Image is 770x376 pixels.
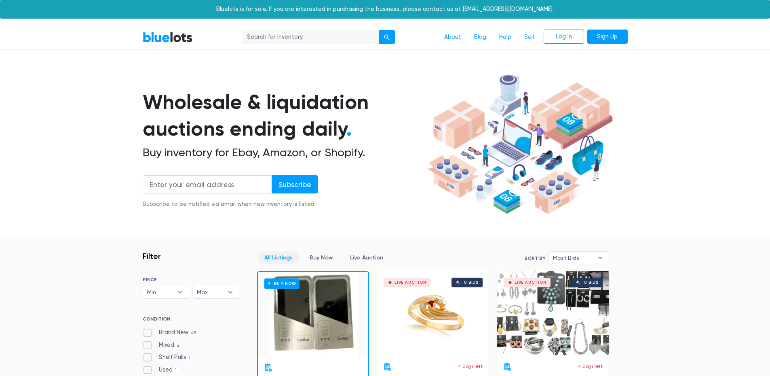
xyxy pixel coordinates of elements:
[377,271,489,356] a: Live Auction 0 bids
[464,280,479,285] div: 0 bids
[174,342,182,349] span: 2
[493,30,518,45] a: Help
[578,363,603,370] p: 4 days left
[468,30,493,45] a: Blog
[143,341,182,350] label: Mixed
[143,31,193,43] a: BlueLots
[592,252,609,264] b: ▾
[303,251,340,264] a: Buy Now
[394,280,426,285] div: Live Auction
[197,286,224,298] span: Max
[258,272,368,357] a: Buy Now
[346,117,352,141] span: .
[438,30,468,45] a: About
[173,367,179,374] span: 1
[584,280,599,285] div: 0 bids
[147,286,174,298] span: Min
[188,330,199,336] span: 49
[424,71,616,218] img: hero-ee84e7d0318cb26816c560f6b4441b76977f77a177738b4e94f68c95b2b83dbb.png
[272,175,318,193] input: Subscribe
[518,30,540,45] a: Sell
[143,365,179,374] label: Used
[524,255,545,262] label: Sort By
[515,280,546,285] div: Live Auction
[242,30,379,45] input: Search for inventory
[343,251,390,264] a: Live Auction
[143,251,161,261] h3: Filter
[553,252,593,264] span: Most Bids
[143,200,318,209] div: Subscribe to be notified via email when new inventory is listed.
[143,277,239,283] h6: PRICE
[143,89,424,142] h1: Wholesale & liquidation auctions ending daily
[143,175,272,193] input: Enter your email address
[257,251,300,264] a: All Listings
[172,286,189,298] b: ▾
[497,271,609,356] a: Live Auction 0 bids
[143,353,193,362] label: Shelf Pulls
[587,30,628,44] a: Sign Up
[186,355,193,361] span: 1
[458,363,483,370] p: 4 days left
[264,278,300,289] h6: Buy Now
[143,146,424,159] h2: Buy inventory for Ebay, Amazon, or Shopify.
[143,328,199,337] label: Brand New
[222,286,239,298] b: ▾
[143,316,239,325] h6: CONDITION
[544,30,584,44] a: Log In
